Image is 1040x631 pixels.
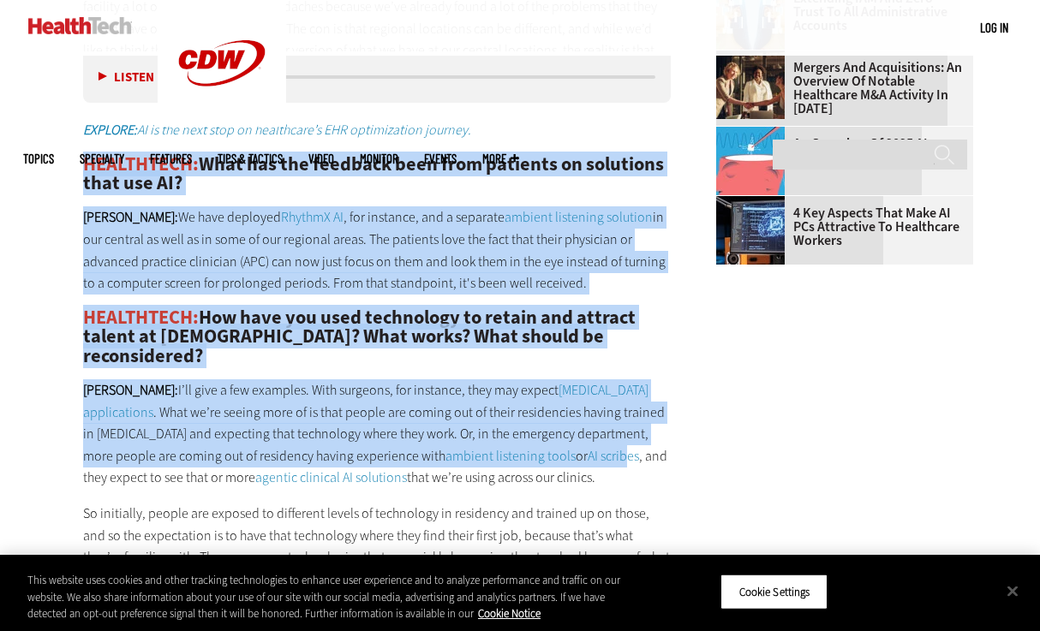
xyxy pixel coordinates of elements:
strong: [PERSON_NAME]: [83,208,178,226]
a: ambient listening tools [445,447,576,465]
a: Events [424,152,457,165]
img: Desktop monitor with brain AI concept [716,196,785,265]
h2: How have you used technology to retain and attract talent at [DEMOGRAPHIC_DATA]? What works? What... [83,308,671,366]
span: HEALTHTECH: [83,305,199,330]
span: Topics [23,152,54,165]
button: Cookie Settings [720,574,828,610]
a: 4 Key Aspects That Make AI PCs Attractive to Healthcare Workers [716,206,963,247]
p: I’ll give a few examples. With surgeons, for instance, they may expect . What we’re seeing more o... [83,379,671,489]
span: Specialty [80,152,124,165]
a: More information about your privacy [478,606,541,621]
a: ambient listening solution [505,208,653,226]
button: Close [994,572,1031,610]
a: Tips & Tactics [218,152,283,165]
a: [MEDICAL_DATA] applications [83,381,649,421]
a: CDW [158,113,286,131]
a: illustration of computer chip being put inside head with waves [716,127,793,140]
img: Home [28,17,132,34]
a: Log in [980,20,1008,35]
a: MonITor [360,152,398,165]
span: More [482,152,518,165]
a: agentic clinical AI solutions [255,468,407,486]
h2: What has the feedback been from patients on solutions that use AI? [83,155,671,193]
div: User menu [980,19,1008,37]
a: RhythmX AI [281,208,344,226]
a: Desktop monitor with brain AI concept [716,196,793,210]
a: AI scribes [588,447,639,465]
a: Features [150,152,192,165]
strong: [PERSON_NAME]: [83,381,178,399]
img: illustration of computer chip being put inside head with waves [716,127,785,195]
div: This website uses cookies and other tracking technologies to enhance user experience and to analy... [27,572,624,622]
p: We have deployed , for instance, and a separate in our central as well as in some of our regional... [83,206,671,294]
a: Video [308,152,334,165]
